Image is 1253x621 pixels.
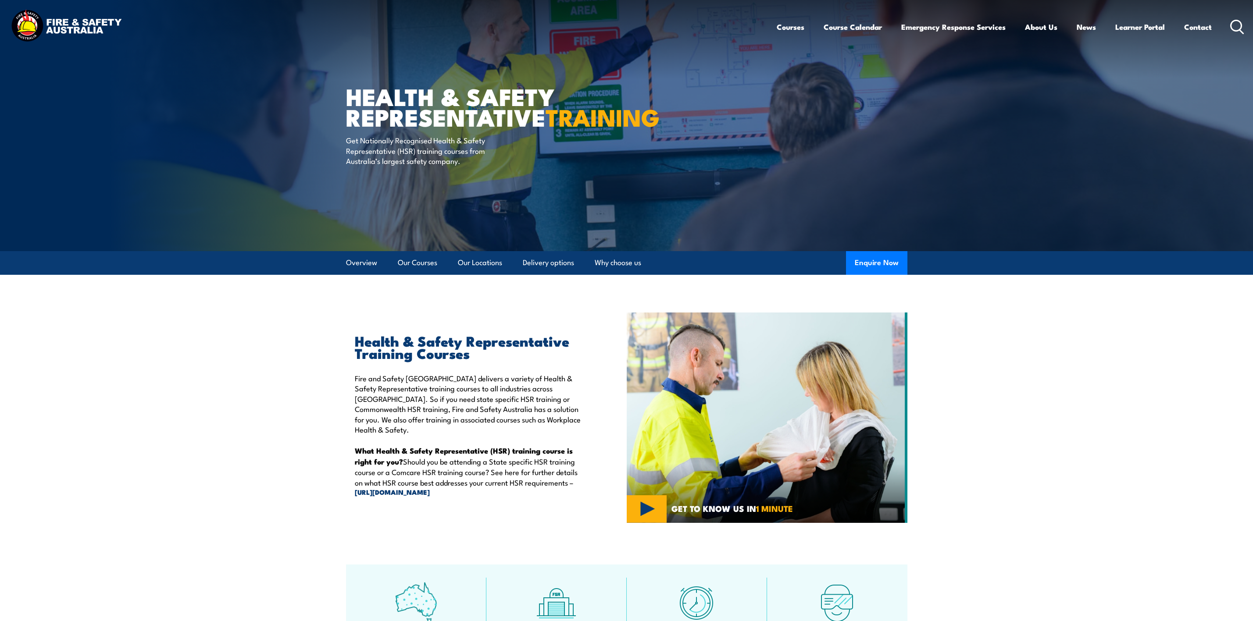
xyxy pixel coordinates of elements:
[523,251,574,274] a: Delivery options
[355,373,586,434] p: Fire and Safety [GEOGRAPHIC_DATA] delivers a variety of Health & Safety Representative training c...
[346,135,506,166] p: Get Nationally Recognised Health & Safety Representative (HSR) training courses from Australia’s ...
[846,251,907,275] button: Enquire Now
[671,504,793,512] span: GET TO KNOW US IN
[627,312,907,523] img: Fire & Safety Australia deliver Health and Safety Representatives Training Courses – HSR Training
[756,502,793,515] strong: 1 MINUTE
[1077,15,1096,39] a: News
[346,86,563,127] h1: Health & Safety Representative
[595,251,641,274] a: Why choose us
[1184,15,1212,39] a: Contact
[355,445,573,467] strong: What Health & Safety Representative (HSR) training course is right for you?
[398,251,437,274] a: Our Courses
[1025,15,1057,39] a: About Us
[777,15,804,39] a: Courses
[355,334,586,359] h2: Health & Safety Representative Training Courses
[346,251,377,274] a: Overview
[1115,15,1165,39] a: Learner Portal
[901,15,1006,39] a: Emergency Response Services
[824,15,882,39] a: Course Calendar
[458,251,502,274] a: Our Locations
[355,445,586,497] p: Should you be attending a State specific HSR training course or a Comcare HSR training course? Se...
[355,487,586,497] a: [URL][DOMAIN_NAME]
[546,98,660,135] strong: TRAINING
